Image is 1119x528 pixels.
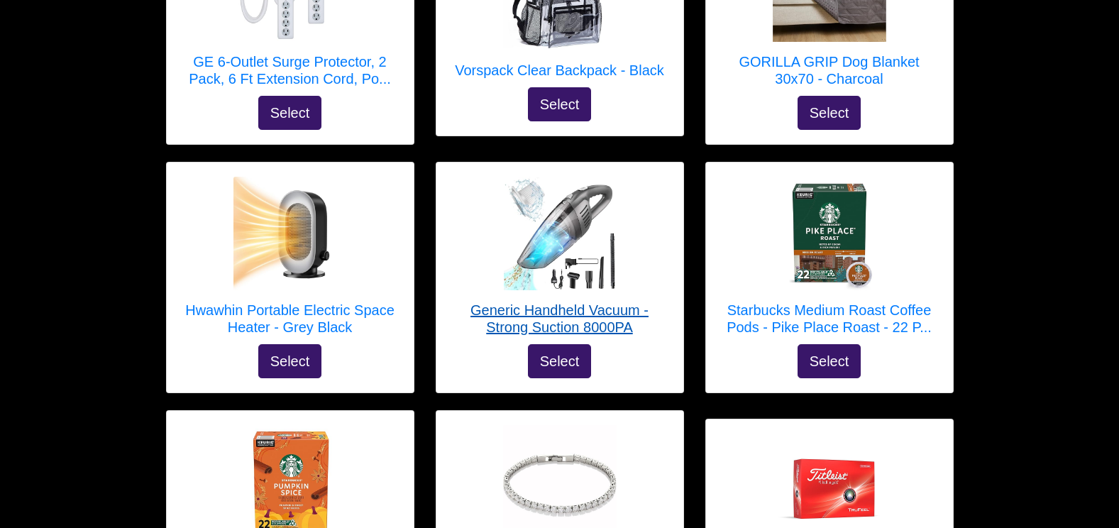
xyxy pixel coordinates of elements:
button: Select [258,344,322,378]
img: Hwawhin Portable Electric Space Heater - Grey Black [233,177,347,290]
h5: Hwawhin Portable Electric Space Heater - Grey Black [181,302,399,336]
button: Select [528,87,592,121]
a: Starbucks Medium Roast Coffee Pods - Pike Place Roast - 22 Pods Starbucks Medium Roast Coffee Pod... [720,177,939,344]
h5: Starbucks Medium Roast Coffee Pods - Pike Place Roast - 22 P... [720,302,939,336]
img: Generic Handheld Vacuum - Strong Suction 8000PA [503,177,617,290]
h5: Vorspack Clear Backpack - Black [455,62,664,79]
h5: Generic Handheld Vacuum - Strong Suction 8000PA [451,302,669,336]
h5: GE 6-Outlet Surge Protector, 2 Pack, 6 Ft Extension Cord, Po... [181,53,399,87]
h5: GORILLA GRIP Dog Blanket 30x70 - Charcoal [720,53,939,87]
button: Select [798,344,861,378]
img: Starbucks Medium Roast Coffee Pods - Pike Place Roast - 22 Pods [773,177,886,290]
a: Hwawhin Portable Electric Space Heater - Grey Black Hwawhin Portable Electric Space Heater - Grey... [181,177,399,344]
button: Select [258,96,322,130]
button: Select [798,96,861,130]
a: Generic Handheld Vacuum - Strong Suction 8000PA Generic Handheld Vacuum - Strong Suction 8000PA [451,177,669,344]
button: Select [528,344,592,378]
